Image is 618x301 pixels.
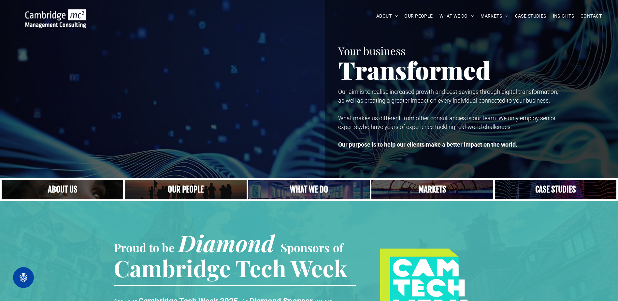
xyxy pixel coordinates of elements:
[512,11,550,21] a: CASE STUDIES
[401,11,436,21] a: OUR PEOPLE
[371,180,493,199] a: Telecoms | Decades of Experience Across Multiple Industries & Regions
[477,11,511,21] a: MARKETS
[280,240,329,255] span: Sponsors
[25,9,86,28] img: Go to Homepage
[248,180,370,199] a: A yoga teacher lifting his whole body off the ground in the peacock pose
[125,180,246,199] a: A crowd in silhouette at sunset, on a rise or lookout point
[373,11,401,21] a: ABOUT
[2,180,123,199] a: Close up of woman's face, centered on her eyes
[338,115,556,130] span: What makes us different from other consultancies is our team. We only employ senior experts who h...
[333,240,343,255] span: of
[114,252,347,283] span: Cambridge Tech Week
[114,240,175,255] span: Proud to be
[178,227,275,258] span: Diamond
[436,11,478,21] a: WHAT WE DO
[577,11,605,21] a: CONTACT
[495,180,616,199] a: CASE STUDIES | See an Overview of All Our Case Studies | Cambridge Management Consulting
[338,88,558,104] span: Our aim is to realise increased growth and cost savings through digital transformation, as well a...
[338,53,491,86] span: Transformed
[550,11,577,21] a: INSIGHTS
[338,141,517,148] strong: Our purpose is to help our clients make a better impact on the world.
[25,10,86,17] a: Your Business Transformed | Cambridge Management Consulting
[338,43,406,58] span: Your business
